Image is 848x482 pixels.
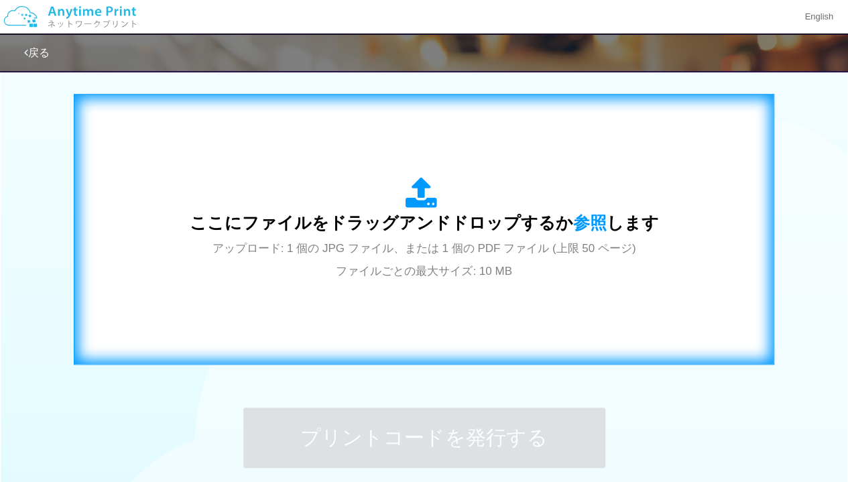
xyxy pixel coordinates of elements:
[213,242,636,278] span: アップロード: 1 個の JPG ファイル、または 1 個の PDF ファイル (上限 50 ページ) ファイルごとの最大サイズ: 10 MB
[24,47,50,58] a: 戻る
[190,213,659,232] span: ここにファイルをドラッグアンドドロップするか します
[243,408,605,468] button: プリントコードを発行する
[573,213,607,232] span: 参照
